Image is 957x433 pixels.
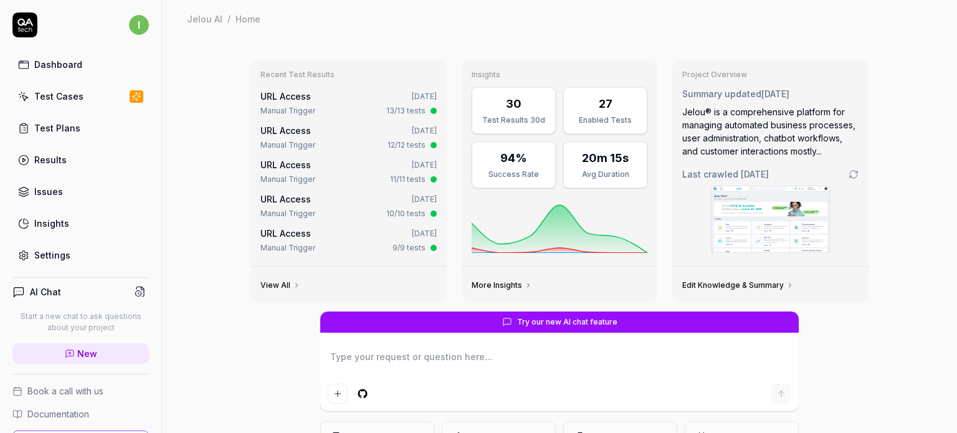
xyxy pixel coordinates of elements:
div: 10/10 tests [386,208,426,219]
div: / [227,12,231,25]
a: URL Access [260,194,311,204]
span: Book a call with us [27,384,103,397]
h4: AI Chat [30,285,61,298]
a: URL Access [260,91,311,102]
a: Issues [12,179,149,204]
div: Jelou AI [187,12,222,25]
time: [DATE] [741,169,769,179]
span: Documentation [27,407,89,421]
a: URL Access [260,159,311,170]
div: 11/11 tests [390,174,426,185]
img: Screenshot [712,186,830,252]
div: Test Results 30d [480,115,548,126]
div: Test Plans [34,121,80,135]
div: 27 [599,95,612,112]
div: Success Rate [480,169,548,180]
a: URL Access [260,125,311,136]
div: Results [34,153,67,166]
div: Enabled Tests [571,115,639,126]
a: URL Access[DATE]Manual Trigger11/11 tests [258,156,439,188]
div: Jelou® is a comprehensive platform for managing automated business processes, user administration... [682,105,859,158]
div: Manual Trigger [260,174,315,185]
a: Dashboard [12,52,149,77]
span: Last crawled [682,168,769,181]
a: Test Cases [12,84,149,108]
a: Settings [12,243,149,267]
div: Manual Trigger [260,208,315,219]
a: URL Access [260,228,311,239]
time: [DATE] [412,160,437,169]
div: Issues [34,185,63,198]
time: [DATE] [412,126,437,135]
a: Results [12,148,149,172]
p: Start a new chat to ask questions about your project [12,311,149,333]
span: i [129,15,149,35]
div: Test Cases [34,90,83,103]
a: New [12,343,149,364]
div: Home [236,12,260,25]
time: [DATE] [761,88,789,99]
div: Dashboard [34,58,82,71]
a: Test Plans [12,116,149,140]
a: Insights [12,211,149,236]
a: View All [260,280,300,290]
div: 94% [500,150,527,166]
h3: Project Overview [682,70,859,80]
a: URL Access[DATE]Manual Trigger13/13 tests [258,87,439,119]
div: 9/9 tests [393,242,426,254]
div: Insights [34,217,69,230]
h3: Insights [472,70,648,80]
span: Summary updated [682,88,761,99]
time: [DATE] [412,92,437,101]
a: Go to crawling settings [849,169,859,179]
div: Settings [34,249,70,262]
a: Edit Knowledge & Summary [682,280,794,290]
a: Documentation [12,407,149,421]
div: Manual Trigger [260,105,315,117]
a: URL Access[DATE]Manual Trigger10/10 tests [258,190,439,222]
a: URL Access[DATE]Manual Trigger12/12 tests [258,121,439,153]
div: 13/13 tests [386,105,426,117]
a: URL Access[DATE]Manual Trigger9/9 tests [258,224,439,256]
time: [DATE] [412,229,437,238]
a: Book a call with us [12,384,149,397]
div: Manual Trigger [260,242,315,254]
button: Add attachment [328,384,348,404]
time: [DATE] [412,194,437,204]
div: Manual Trigger [260,140,315,151]
h3: Recent Test Results [260,70,437,80]
a: More Insights [472,280,532,290]
span: New [77,347,97,360]
button: i [129,12,149,37]
div: 12/12 tests [388,140,426,151]
span: Try our new AI chat feature [517,316,617,328]
div: Avg Duration [571,169,639,180]
div: 20m 15s [582,150,629,166]
div: 30 [506,95,521,112]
